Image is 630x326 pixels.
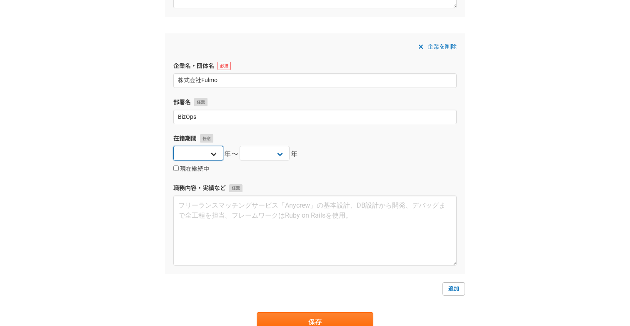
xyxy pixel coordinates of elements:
span: 年 [291,149,298,159]
label: 企業名・団体名 [173,62,457,70]
input: エニィクルー株式会社 [173,73,457,88]
input: 現在継続中 [173,166,179,171]
label: 現在継続中 [173,166,209,173]
a: 追加 [442,282,465,296]
label: 部署名 [173,98,457,107]
input: 開発2部 [173,110,457,124]
label: 職務内容・実績など [173,184,457,193]
span: 企業を削除 [427,42,457,52]
label: 在籍期間 [173,134,457,143]
span: 年〜 [224,149,239,159]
